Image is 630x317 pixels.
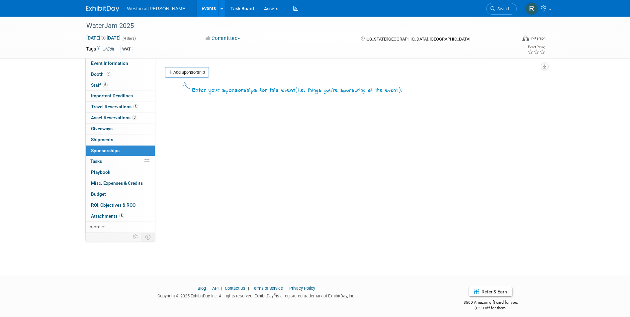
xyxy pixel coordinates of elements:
[133,104,138,109] span: 3
[86,91,155,101] a: Important Deadlines
[522,36,529,41] img: Format-Inperson.png
[122,36,136,41] span: (4 days)
[86,222,155,232] a: more
[165,67,209,78] a: Add Sponsorship
[246,286,251,291] span: |
[86,46,114,53] td: Tags
[91,93,133,98] span: Important Deadlines
[495,6,510,11] span: Search
[86,146,155,156] a: Sponsorships
[192,86,403,95] div: Enter your sponsorships for this event .
[130,233,141,241] td: Personalize Event Tab Strip
[527,46,545,49] div: Event Rating
[212,286,219,291] a: API
[86,178,155,189] a: Misc. Expenses & Credits
[86,113,155,123] a: Asset Reservations3
[86,80,155,91] a: Staff6
[91,169,110,175] span: Playbook
[103,82,108,87] span: 6
[486,3,517,15] a: Search
[100,35,107,41] span: to
[132,115,137,120] span: 3
[90,224,100,229] span: more
[398,86,401,93] span: )
[86,167,155,178] a: Playbook
[437,305,544,311] div: $150 off for them.
[91,191,106,197] span: Budget
[84,20,507,32] div: WaterJam 2025
[525,2,538,15] img: Roberta Sinclair
[91,213,124,219] span: Attachments
[86,135,155,145] a: Shipments
[86,102,155,112] a: Travel Reservations3
[469,287,512,297] a: Refer & Earn
[274,293,276,297] sup: ®
[91,202,135,208] span: ROI, Objectives & ROO
[203,35,243,42] button: Committed
[90,158,102,164] span: Tasks
[289,286,315,291] a: Privacy Policy
[86,124,155,134] a: Giveaways
[86,291,427,299] div: Copyright © 2025 ExhibitDay, Inc. All rights reserved. ExhibitDay is a registered trademark of Ex...
[225,286,245,291] a: Contact Us
[91,180,143,186] span: Misc. Expenses & Credits
[284,286,288,291] span: |
[127,6,187,11] span: Weston & [PERSON_NAME]
[220,286,224,291] span: |
[252,286,283,291] a: Terms of Service
[105,71,112,76] span: Booth not reserved yet
[298,87,398,94] span: i.e. things you're sponsoring at the event
[86,200,155,211] a: ROI, Objectives & ROO
[86,35,121,41] span: [DATE] [DATE]
[91,82,108,88] span: Staff
[530,36,546,41] div: In-Person
[86,58,155,69] a: Event Information
[86,189,155,200] a: Budget
[86,211,155,222] a: Attachments8
[91,148,120,153] span: Sponsorships
[141,233,155,241] td: Toggle Event Tabs
[207,286,211,291] span: |
[86,69,155,80] a: Booth
[120,46,133,53] div: WAT
[295,86,298,93] span: (
[86,6,119,12] img: ExhibitDay
[91,115,137,120] span: Asset Reservations
[437,295,544,311] div: $500 Amazon gift card for you,
[103,47,114,52] a: Edit
[198,286,206,291] a: Blog
[478,35,546,45] div: Event Format
[91,60,128,66] span: Event Information
[119,213,124,218] span: 8
[91,126,113,131] span: Giveaways
[91,104,138,109] span: Travel Reservations
[91,71,112,77] span: Booth
[86,156,155,167] a: Tasks
[366,37,470,42] span: [US_STATE][GEOGRAPHIC_DATA], [GEOGRAPHIC_DATA]
[91,137,113,142] span: Shipments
